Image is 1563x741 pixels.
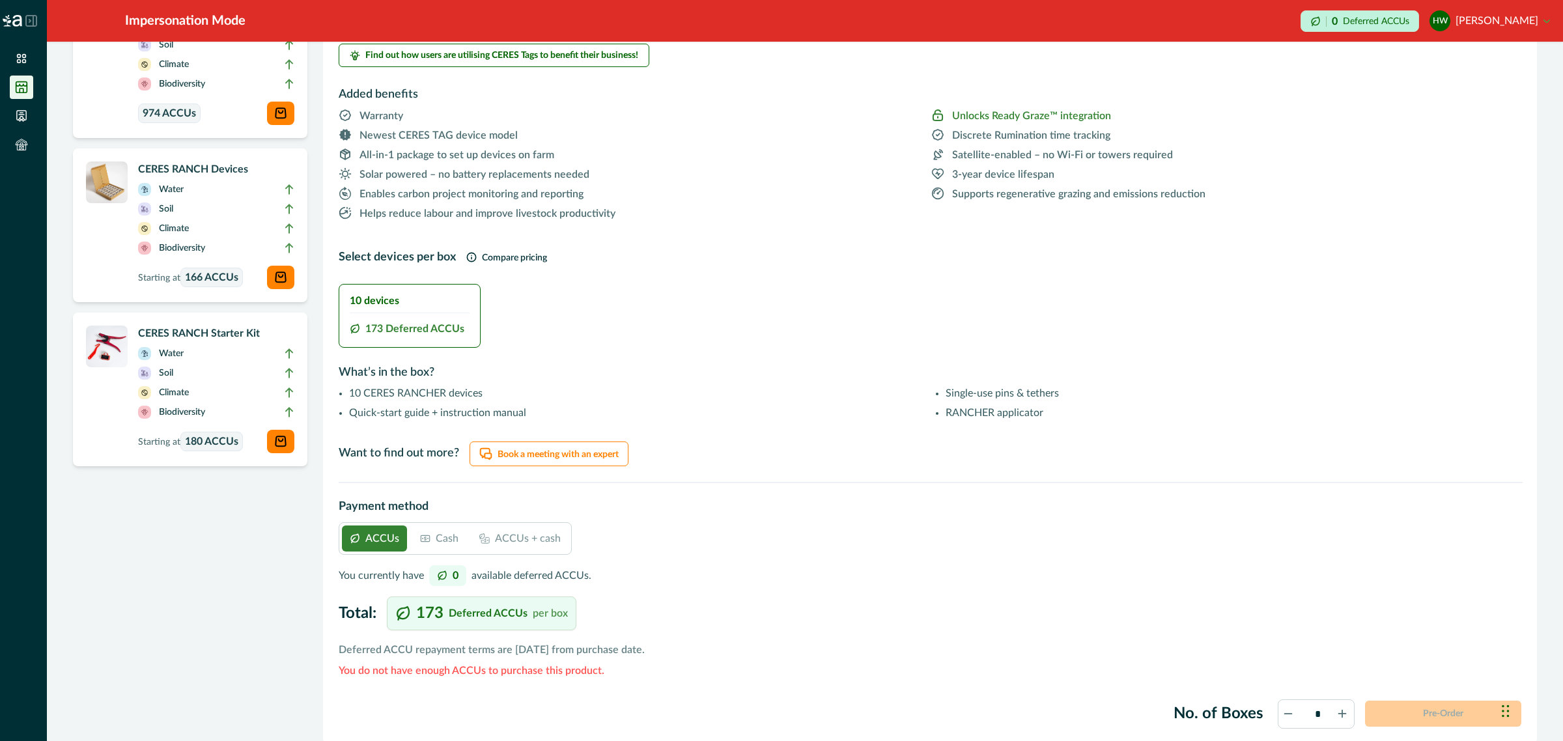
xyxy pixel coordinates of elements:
[1343,16,1409,26] p: Deferred ACCUs
[138,268,243,287] p: Starting at
[138,161,294,177] p: CERES RANCH Devices
[1498,678,1563,741] iframe: Chat Widget
[365,51,638,60] span: Find out how users are utilising CERES Tags to benefit their business!
[86,161,128,203] img: A box of CERES RANCH devices
[159,385,189,400] p: Climate
[453,568,458,583] p: 0
[449,608,528,619] p: Deferred ACCUs
[952,128,1110,143] p: Discrete Rumination time tracking
[185,270,238,285] span: 166 ACCUs
[349,385,925,401] li: 10 CERES RANCHER devices
[359,147,554,163] p: All-in-1 package to set up devices on farm
[365,531,399,546] p: ACCUs
[952,167,1054,182] p: 3-year device lifespan
[472,568,591,583] p: available deferred ACCUs.
[952,108,1111,124] p: Unlocks Ready Graze™ integration
[416,602,444,625] p: 173
[339,358,1521,385] h2: What’s in the box?
[143,105,196,121] span: 974 ACCUs
[339,499,1521,522] h2: Payment method
[339,251,456,265] h2: Select devices per box
[159,405,205,419] p: Biodiversity
[159,77,205,91] p: Biodiversity
[339,642,645,658] p: Deferred ACCU repayment terms are [DATE] from purchase date.
[466,245,547,271] button: Compare pricing
[339,44,649,67] button: Find out how users are utilising CERES Tags to benefit their business!
[533,608,568,619] p: per box
[359,128,518,143] p: Newest CERES TAG device model
[359,206,615,221] p: Helps reduce labour and improve livestock productivity
[159,241,205,255] p: Biodiversity
[349,405,925,421] li: Quick-start guide + instruction manual
[159,346,184,361] p: Water
[339,72,1521,107] h2: Added benefits
[159,182,184,197] p: Water
[339,658,1521,694] p: You do not have enough ACCUs to purchase this product.
[365,321,383,337] span: 173
[946,405,1521,421] li: RANCHER applicator
[1365,701,1521,727] a: Pre-Order
[1174,702,1263,725] label: No. of Boxes
[952,186,1205,202] p: Supports regenerative grazing and emissions reduction
[350,295,470,307] h2: 10 devices
[946,385,1521,401] li: Single-use pins & tethers
[495,531,561,546] p: ACCUs + cash
[339,445,459,462] p: Want to find out more?
[1502,692,1510,731] div: Drag
[339,568,424,583] p: You currently have
[138,432,243,451] p: Starting at
[3,15,22,27] img: Logo
[1429,5,1550,36] button: Helen Wyatt[PERSON_NAME]
[138,326,294,341] p: CERES RANCH Starter Kit
[159,57,189,72] p: Climate
[159,202,173,216] p: Soil
[359,167,589,182] p: Solar powered – no battery replacements needed
[386,321,464,337] span: Deferred ACCUs
[339,602,376,625] label: Total:
[498,449,619,460] p: Book a meeting with an expert
[470,441,628,466] button: Book a meeting with an expert
[159,221,189,236] p: Climate
[86,326,128,367] img: A CERES RANCH applicator device
[125,11,246,31] div: Impersonation Mode
[159,38,173,52] p: Soil
[185,434,238,449] span: 180 ACCUs
[359,108,403,124] p: Warranty
[436,531,458,546] p: Cash
[159,366,173,380] p: Soil
[1332,16,1338,27] p: 0
[952,147,1173,163] p: Satellite-enabled – no Wi-Fi or towers required
[359,186,584,202] p: Enables carbon project monitoring and reporting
